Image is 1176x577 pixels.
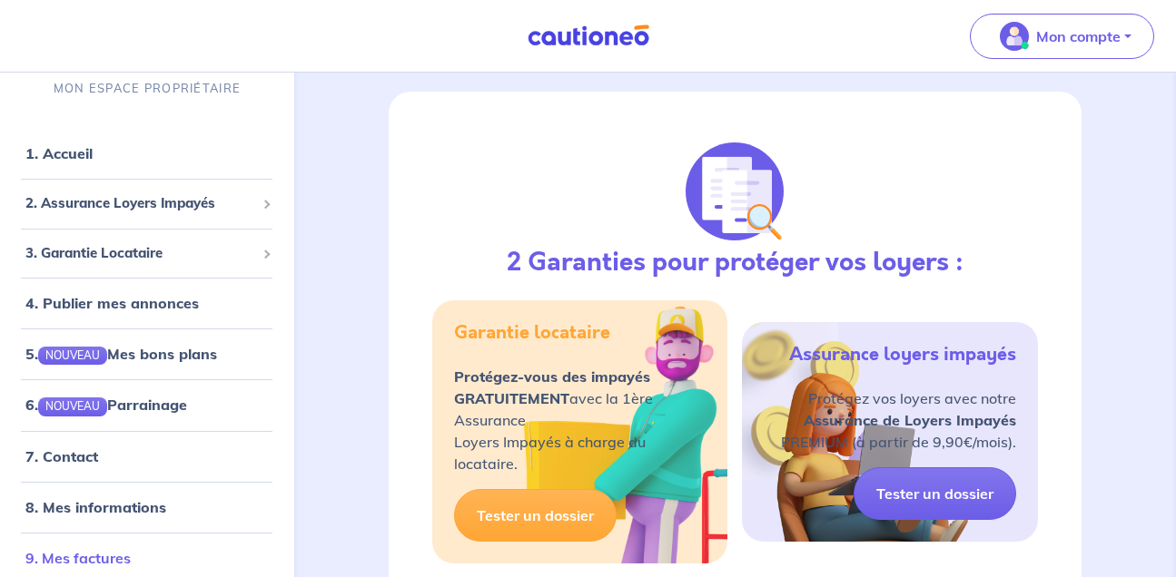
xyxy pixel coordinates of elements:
span: 2. Assurance Loyers Impayés [25,193,255,214]
a: Tester un dossier [454,489,617,542]
div: 1. Accueil [7,135,287,171]
div: 2. Assurance Loyers Impayés [7,186,287,221]
div: 7. Contact [7,437,287,474]
a: 8. Mes informations [25,497,166,515]
strong: Assurance de Loyers Impayés [804,411,1016,429]
div: 4. Publier mes annonces [7,285,287,321]
p: Protégez vos loyers avec notre PREMIUM (à partir de 9,90€/mois). [781,387,1016,453]
div: 3. Garantie Locataire [7,235,287,270]
a: 4. Publier mes annonces [25,294,199,312]
a: 7. Contact [25,446,98,465]
div: 8. Mes informations [7,488,287,524]
span: 3. Garantie Locataire [25,242,255,263]
p: MON ESPACE PROPRIÉTAIRE [54,80,241,97]
a: Tester un dossier [854,467,1016,520]
img: justif-loupe [686,142,784,240]
div: 5.NOUVEAUMes bons plans [7,336,287,372]
button: illu_account_valid_menu.svgMon compte [970,14,1154,59]
h5: Garantie locataire [454,322,610,344]
a: 1. Accueil [25,144,93,162]
img: Cautioneo [520,24,657,47]
a: 6.NOUVEAUParrainage [25,396,187,414]
a: 5.NOUVEAUMes bons plans [25,345,217,363]
p: Mon compte [1036,25,1121,47]
img: illu_account_valid_menu.svg [1000,22,1029,51]
h3: 2 Garanties pour protéger vos loyers : [507,248,964,279]
a: 9. Mes factures [25,548,131,566]
h5: Assurance loyers impayés [789,344,1016,366]
p: avec la 1ère Assurance Loyers Impayés à charge du locataire. [454,366,707,474]
strong: Protégez-vous des impayés GRATUITEMENT [454,367,650,407]
div: 6.NOUVEAUParrainage [7,386,287,423]
div: 9. Mes factures [7,539,287,575]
